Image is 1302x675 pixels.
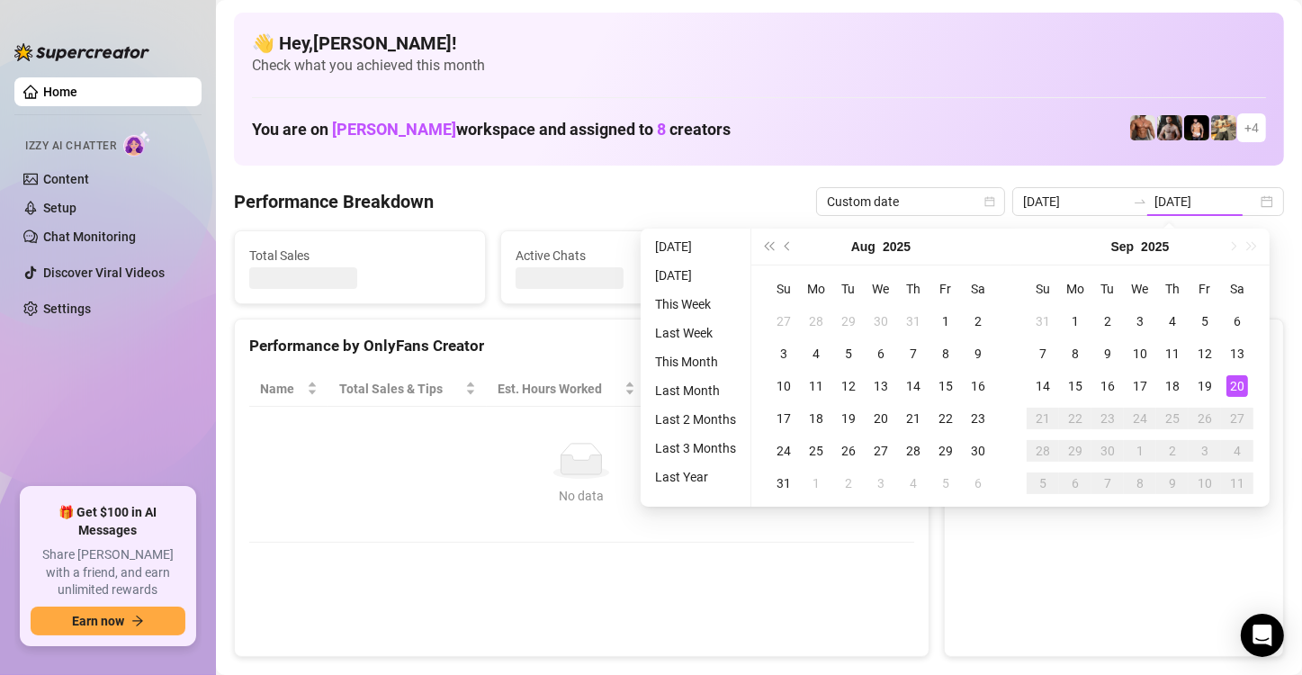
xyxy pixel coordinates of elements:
span: 🎁 Get $100 in AI Messages [31,504,185,539]
span: swap-right [1133,194,1147,209]
h1: You are on workspace and assigned to creators [252,120,731,139]
span: Name [260,379,303,399]
div: Open Intercom Messenger [1241,614,1284,657]
span: Sales / Hour [657,379,741,399]
button: Earn nowarrow-right [31,607,185,635]
span: Share [PERSON_NAME] with a friend, and earn unlimited rewards [31,546,185,599]
a: Discover Viral Videos [43,265,165,280]
a: Content [43,172,89,186]
img: David [1130,115,1155,140]
th: Chat Conversion [766,372,913,407]
a: Setup [43,201,76,215]
span: calendar [984,196,995,207]
a: Settings [43,301,91,316]
div: Est. Hours Worked [498,379,621,399]
input: End date [1154,192,1257,211]
a: Home [43,85,77,99]
span: 8 [657,120,666,139]
div: Performance by OnlyFans Creator [249,334,914,358]
span: [PERSON_NAME] [332,120,456,139]
span: Check what you achieved this month [252,56,1266,76]
h4: Performance Breakdown [234,189,434,214]
img: Novela_Papi [1184,115,1209,140]
img: logo-BBDzfeDw.svg [14,43,149,61]
span: Messages Sent [782,246,1003,265]
h4: 👋 Hey, [PERSON_NAME] ! [252,31,1266,56]
span: + 4 [1244,118,1259,138]
span: Izzy AI Chatter [25,138,116,155]
span: Custom date [827,188,994,215]
span: Earn now [72,614,124,628]
input: Start date [1023,192,1126,211]
div: No data [267,486,896,506]
div: Sales by OnlyFans Creator [959,334,1269,358]
span: to [1133,194,1147,209]
span: arrow-right [131,615,144,627]
img: Marcus [1157,115,1182,140]
th: Name [249,372,328,407]
span: Chat Conversion [777,379,888,399]
th: Total Sales & Tips [328,372,487,407]
span: Total Sales & Tips [339,379,462,399]
span: Total Sales [249,246,471,265]
span: Active Chats [516,246,737,265]
th: Sales / Hour [646,372,767,407]
img: Mr [1211,115,1236,140]
img: AI Chatter [123,130,151,157]
a: Chat Monitoring [43,229,136,244]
